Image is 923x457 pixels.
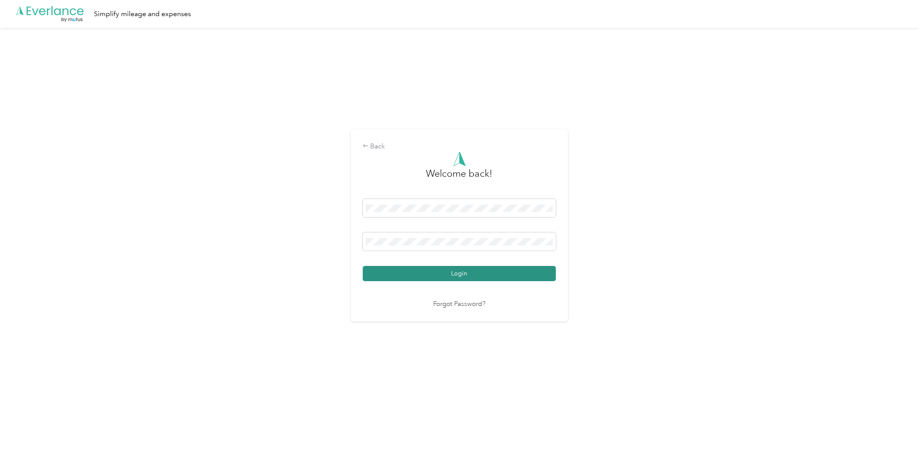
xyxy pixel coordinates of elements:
[94,9,191,20] div: Simplify mileage and expenses
[433,299,485,309] a: Forgot Password?
[363,141,556,152] div: Back
[363,266,556,281] button: Login
[874,408,923,457] iframe: Everlance-gr Chat Button Frame
[426,166,493,190] h3: greeting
